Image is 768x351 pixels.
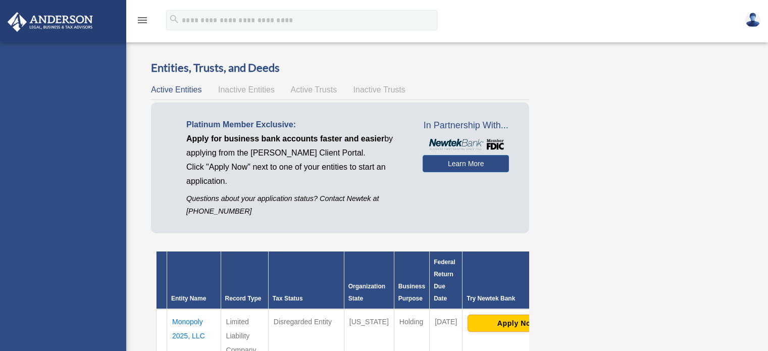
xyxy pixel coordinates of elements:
p: Platinum Member Exclusive: [186,118,407,132]
span: Active Entities [151,85,201,94]
img: NewtekBankLogoSM.png [428,139,504,150]
h3: Entities, Trusts, and Deeds [151,60,529,76]
span: Inactive Entities [218,85,275,94]
a: Learn More [423,155,509,172]
th: Organization State [344,252,394,309]
i: menu [136,14,148,26]
span: Apply for business bank accounts faster and easier [186,134,384,143]
img: Anderson Advisors Platinum Portal [5,12,96,32]
th: Record Type [221,252,268,309]
button: Apply Now [468,315,566,332]
p: by applying from the [PERSON_NAME] Client Portal. [186,132,407,160]
span: Active Trusts [291,85,337,94]
th: Entity Name [167,252,221,309]
span: Inactive Trusts [353,85,405,94]
a: menu [136,18,148,26]
img: User Pic [745,13,760,27]
div: Try Newtek Bank [467,292,567,305]
th: Business Purpose [394,252,429,309]
th: Tax Status [268,252,344,309]
span: In Partnership With... [423,118,509,134]
i: search [169,14,180,25]
p: Questions about your application status? Contact Newtek at [PHONE_NUMBER] [186,192,407,218]
p: Click "Apply Now" next to one of your entities to start an application. [186,160,407,188]
th: Federal Return Due Date [430,252,463,309]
